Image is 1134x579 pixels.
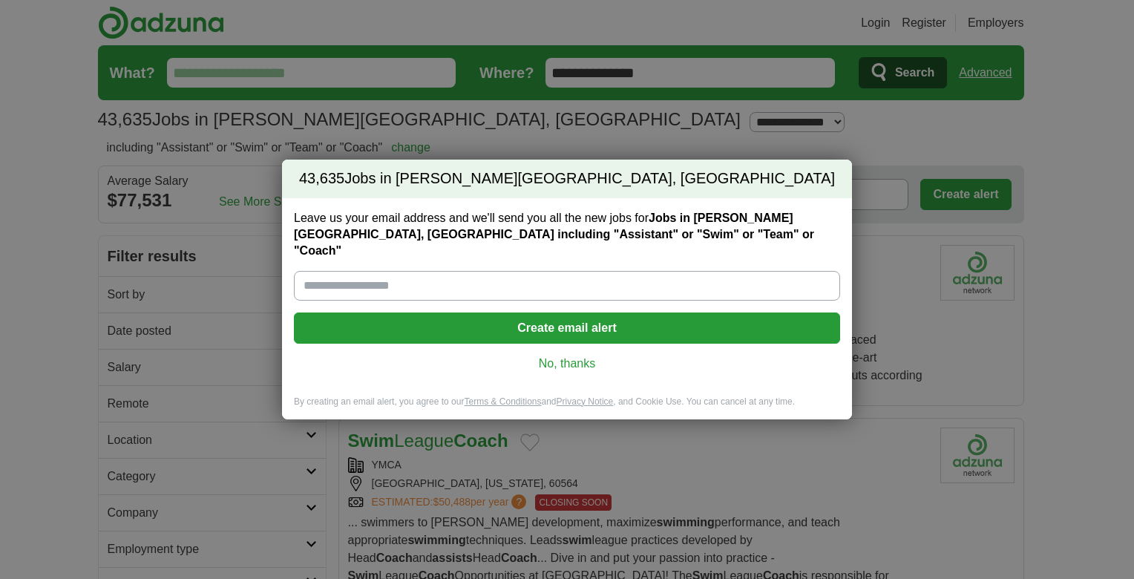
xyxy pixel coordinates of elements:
[282,160,852,198] h2: Jobs in [PERSON_NAME][GEOGRAPHIC_DATA], [GEOGRAPHIC_DATA]
[294,210,840,259] label: Leave us your email address and we'll send you all the new jobs for
[464,396,541,407] a: Terms & Conditions
[306,356,828,372] a: No, thanks
[557,396,614,407] a: Privacy Notice
[294,313,840,344] button: Create email alert
[294,212,814,257] strong: Jobs in [PERSON_NAME][GEOGRAPHIC_DATA], [GEOGRAPHIC_DATA] including "Assistant" or "Swim" or "Tea...
[299,169,344,189] span: 43,635
[282,396,852,420] div: By creating an email alert, you agree to our and , and Cookie Use. You can cancel at any time.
